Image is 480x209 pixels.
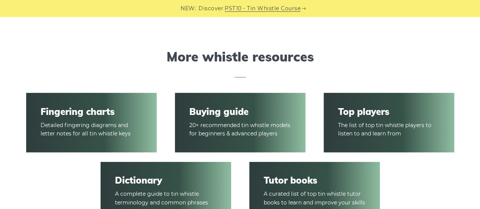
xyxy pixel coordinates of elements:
a: PST10 - Tin Whistle Course [225,4,301,13]
a: Fingering charts [41,106,142,117]
h2: More whistle resources [26,49,454,78]
a: Dictionary [115,175,216,186]
span: Discover [198,4,223,13]
a: Buying guide [189,106,291,117]
a: Tutor books [264,175,365,186]
span: NEW: [181,4,196,13]
a: Top players [338,106,439,117]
